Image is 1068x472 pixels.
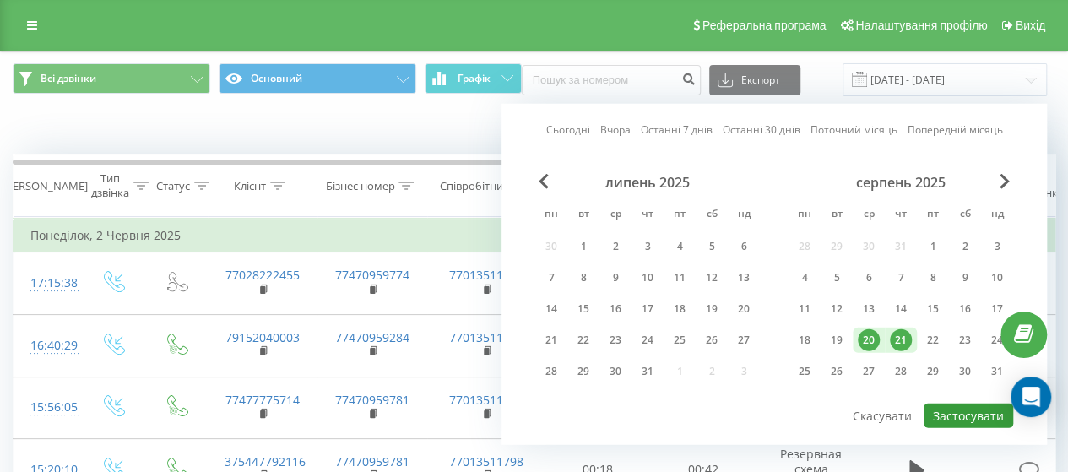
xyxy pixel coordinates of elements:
[728,265,760,290] div: нд 13 лип 2025 р.
[952,203,978,228] abbr: субота
[225,453,306,469] a: 375447792116
[696,234,728,259] div: сб 5 лип 2025 р.
[539,174,549,189] span: Previous Month
[986,267,1008,289] div: 10
[540,298,562,320] div: 14
[824,203,849,228] abbr: вівторок
[888,203,913,228] abbr: четвер
[599,328,632,353] div: ср 23 лип 2025 р.
[794,267,816,289] div: 4
[632,359,664,384] div: чт 31 лип 2025 р.
[981,296,1013,322] div: нд 17 серп 2025 р.
[225,392,300,408] a: 77477775714
[858,298,880,320] div: 13
[917,234,949,259] div: пт 1 серп 2025 р.
[699,203,724,228] abbr: субота
[855,19,987,32] span: Налаштування профілю
[632,265,664,290] div: чт 10 лип 2025 р.
[954,329,976,351] div: 23
[604,329,626,351] div: 23
[733,329,755,351] div: 27
[571,203,596,228] abbr: вівторок
[843,404,921,428] button: Скасувати
[696,328,728,353] div: сб 26 лип 2025 р.
[91,171,129,200] div: Тип дзвінка
[920,203,946,228] abbr: п’ятниця
[604,361,626,382] div: 30
[821,359,853,384] div: вт 26 серп 2025 р.
[572,298,594,320] div: 15
[908,122,1003,138] a: Попередній місяць
[335,392,409,408] a: 77470959781
[335,329,409,345] a: 77470959284
[922,267,944,289] div: 8
[604,236,626,258] div: 2
[599,234,632,259] div: ср 2 лип 2025 р.
[458,73,491,84] span: Графік
[885,265,917,290] div: чт 7 серп 2025 р.
[789,328,821,353] div: пн 18 серп 2025 р.
[425,63,522,94] button: Графік
[826,298,848,320] div: 12
[567,296,599,322] div: вт 15 лип 2025 р.
[234,179,266,193] div: Клієнт
[890,298,912,320] div: 14
[733,267,755,289] div: 13
[981,328,1013,353] div: нд 24 серп 2025 р.
[954,236,976,258] div: 2
[572,236,594,258] div: 1
[728,328,760,353] div: нд 27 лип 2025 р.
[225,267,300,283] a: 77028222455
[826,361,848,382] div: 26
[856,203,881,228] abbr: середа
[13,63,210,94] button: Всі дзвінки
[599,296,632,322] div: ср 16 лип 2025 р.
[794,298,816,320] div: 11
[664,296,696,322] div: пт 18 лип 2025 р.
[701,329,723,351] div: 26
[637,298,659,320] div: 17
[890,329,912,351] div: 21
[219,63,416,94] button: Основний
[709,65,800,95] button: Експорт
[922,329,944,351] div: 22
[641,122,713,138] a: Останні 7 днів
[1000,174,1010,189] span: Next Month
[599,359,632,384] div: ср 30 лип 2025 р.
[853,328,885,353] div: ср 20 серп 2025 р.
[41,72,96,85] span: Всі дзвінки
[954,298,976,320] div: 16
[1016,19,1045,32] span: Вихід
[535,174,760,191] div: липень 2025
[637,361,659,382] div: 31
[325,179,394,193] div: Бізнес номер
[723,122,800,138] a: Останні 30 днів
[546,122,590,138] a: Сьогодні
[794,329,816,351] div: 18
[949,234,981,259] div: сб 2 серп 2025 р.
[810,122,897,138] a: Поточний місяць
[572,361,594,382] div: 29
[890,267,912,289] div: 7
[535,265,567,290] div: пн 7 лип 2025 р.
[664,234,696,259] div: пт 4 лип 2025 р.
[1011,377,1051,417] div: Open Intercom Messenger
[632,234,664,259] div: чт 3 лип 2025 р.
[789,359,821,384] div: пн 25 серп 2025 р.
[449,329,523,345] a: 77013511798
[986,329,1008,351] div: 24
[922,236,944,258] div: 1
[637,329,659,351] div: 24
[604,267,626,289] div: 9
[792,203,817,228] abbr: понеділок
[733,298,755,320] div: 20
[540,267,562,289] div: 7
[917,265,949,290] div: пт 8 серп 2025 р.
[701,236,723,258] div: 5
[986,298,1008,320] div: 17
[728,296,760,322] div: нд 20 лип 2025 р.
[439,179,508,193] div: Співробітник
[567,359,599,384] div: вт 29 лип 2025 р.
[632,328,664,353] div: чт 24 лип 2025 р.
[335,267,409,283] a: 77470959774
